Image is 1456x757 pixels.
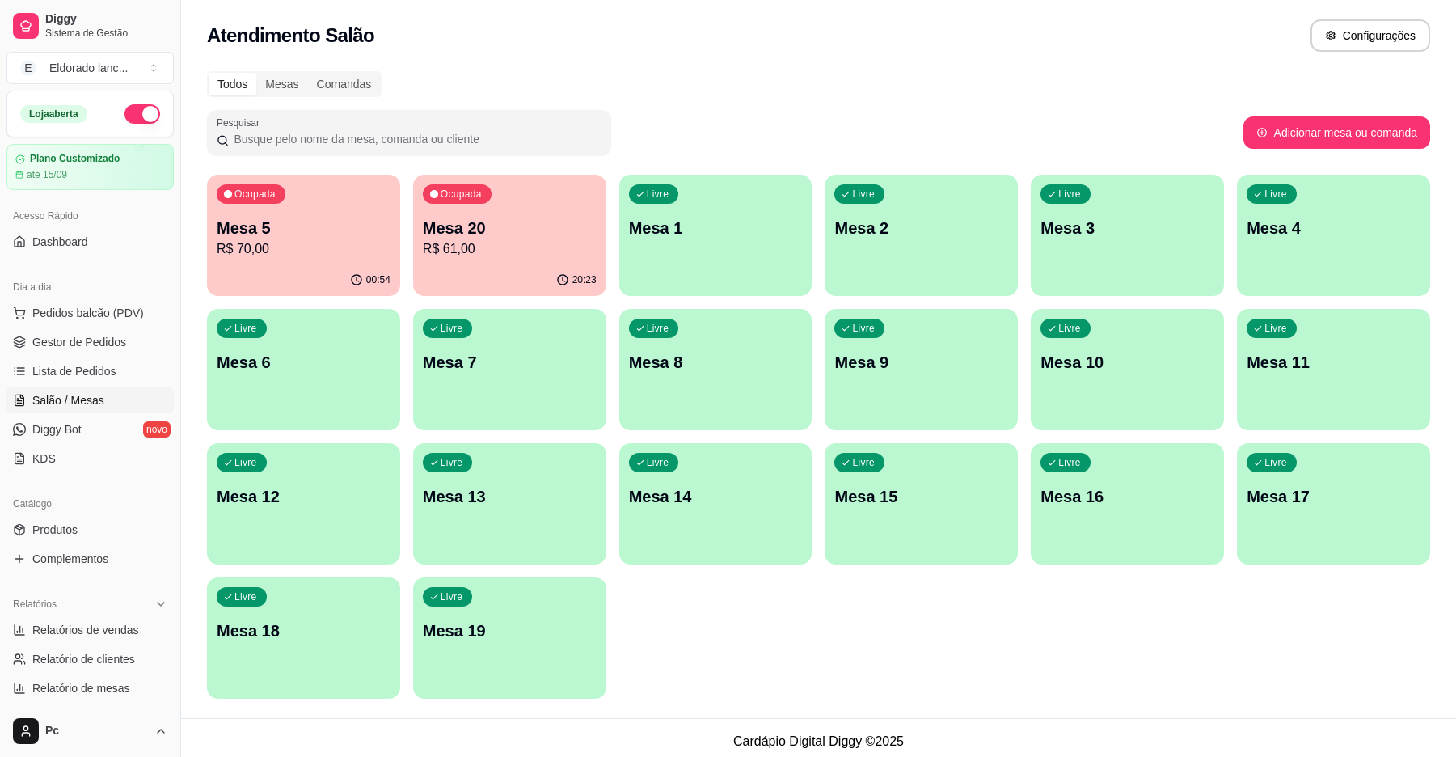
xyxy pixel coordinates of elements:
button: Pc [6,712,174,751]
p: Livre [1058,322,1081,335]
span: Produtos [32,522,78,538]
p: Livre [1264,188,1287,201]
button: LivreMesa 4 [1237,175,1430,296]
p: Mesa 14 [629,485,803,508]
label: Pesquisar [217,116,265,129]
p: Livre [852,456,875,469]
a: Relatório de fidelidadenovo [6,704,174,730]
p: Mesa 11 [1247,351,1420,374]
p: Mesa 6 [217,351,390,374]
div: Eldorado lanc ... [49,60,128,76]
button: LivreMesa 12 [207,443,400,565]
p: 00:54 [366,273,390,286]
span: KDS [32,450,56,467]
button: LivreMesa 8 [619,309,812,430]
p: Livre [441,322,463,335]
input: Pesquisar [229,131,601,147]
div: Todos [209,73,256,95]
p: Ocupada [441,188,482,201]
span: Relatórios [13,598,57,611]
span: E [20,60,36,76]
p: Livre [1058,188,1081,201]
p: Livre [234,590,257,603]
article: Plano Customizado [30,153,120,165]
a: KDS [6,446,174,472]
button: Adicionar mesa ou comanda [1243,116,1430,149]
p: Livre [647,322,669,335]
p: Livre [441,456,463,469]
button: LivreMesa 19 [413,577,606,699]
p: Livre [647,456,669,469]
p: Mesa 20 [423,217,597,239]
button: LivreMesa 17 [1237,443,1430,565]
p: Mesa 7 [423,351,597,374]
p: Mesa 16 [1040,485,1214,508]
p: Mesa 1 [629,217,803,239]
article: até 15/09 [27,168,67,181]
p: R$ 61,00 [423,239,597,259]
p: Livre [441,590,463,603]
a: Produtos [6,517,174,543]
p: Mesa 9 [834,351,1008,374]
span: Salão / Mesas [32,392,104,408]
span: Pedidos balcão (PDV) [32,305,144,321]
div: Catálogo [6,491,174,517]
p: Livre [647,188,669,201]
button: LivreMesa 16 [1031,443,1224,565]
p: Mesa 10 [1040,351,1214,374]
p: Mesa 13 [423,485,597,508]
p: Livre [234,322,257,335]
span: Relatório de mesas [32,680,130,696]
span: Complementos [32,551,108,567]
button: OcupadaMesa 20R$ 61,0020:23 [413,175,606,296]
button: LivreMesa 14 [619,443,812,565]
span: Relatórios de vendas [32,622,139,638]
a: Complementos [6,546,174,572]
button: LivreMesa 2 [825,175,1018,296]
div: Loja aberta [20,105,87,123]
a: Relatório de mesas [6,675,174,701]
button: LivreMesa 11 [1237,309,1430,430]
p: Mesa 17 [1247,485,1420,508]
span: Relatório de clientes [32,651,135,667]
button: LivreMesa 10 [1031,309,1224,430]
a: DiggySistema de Gestão [6,6,174,45]
div: Dia a dia [6,274,174,300]
a: Diggy Botnovo [6,417,174,442]
button: LivreMesa 9 [825,309,1018,430]
a: Dashboard [6,229,174,255]
span: Pc [45,724,148,738]
button: LivreMesa 13 [413,443,606,565]
a: Salão / Mesas [6,387,174,413]
p: Livre [1058,456,1081,469]
span: Gestor de Pedidos [32,334,126,350]
p: Mesa 19 [423,620,597,642]
p: Mesa 12 [217,485,390,508]
a: Relatório de clientes [6,646,174,672]
button: Pedidos balcão (PDV) [6,300,174,326]
button: LivreMesa 6 [207,309,400,430]
p: Mesa 3 [1040,217,1214,239]
button: LivreMesa 18 [207,577,400,699]
span: Diggy [45,12,167,27]
p: Ocupada [234,188,276,201]
span: Dashboard [32,234,88,250]
p: Livre [852,188,875,201]
div: Comandas [308,73,381,95]
p: Mesa 15 [834,485,1008,508]
span: Sistema de Gestão [45,27,167,40]
span: Lista de Pedidos [32,363,116,379]
p: Livre [1264,456,1287,469]
button: Alterar Status [124,104,160,124]
p: Mesa 5 [217,217,390,239]
div: Acesso Rápido [6,203,174,229]
button: OcupadaMesa 5R$ 70,0000:54 [207,175,400,296]
button: LivreMesa 7 [413,309,606,430]
a: Lista de Pedidos [6,358,174,384]
h2: Atendimento Salão [207,23,374,49]
button: LivreMesa 15 [825,443,1018,565]
p: Mesa 18 [217,620,390,642]
p: Mesa 8 [629,351,803,374]
a: Plano Customizadoaté 15/09 [6,144,174,190]
p: Livre [1264,322,1287,335]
